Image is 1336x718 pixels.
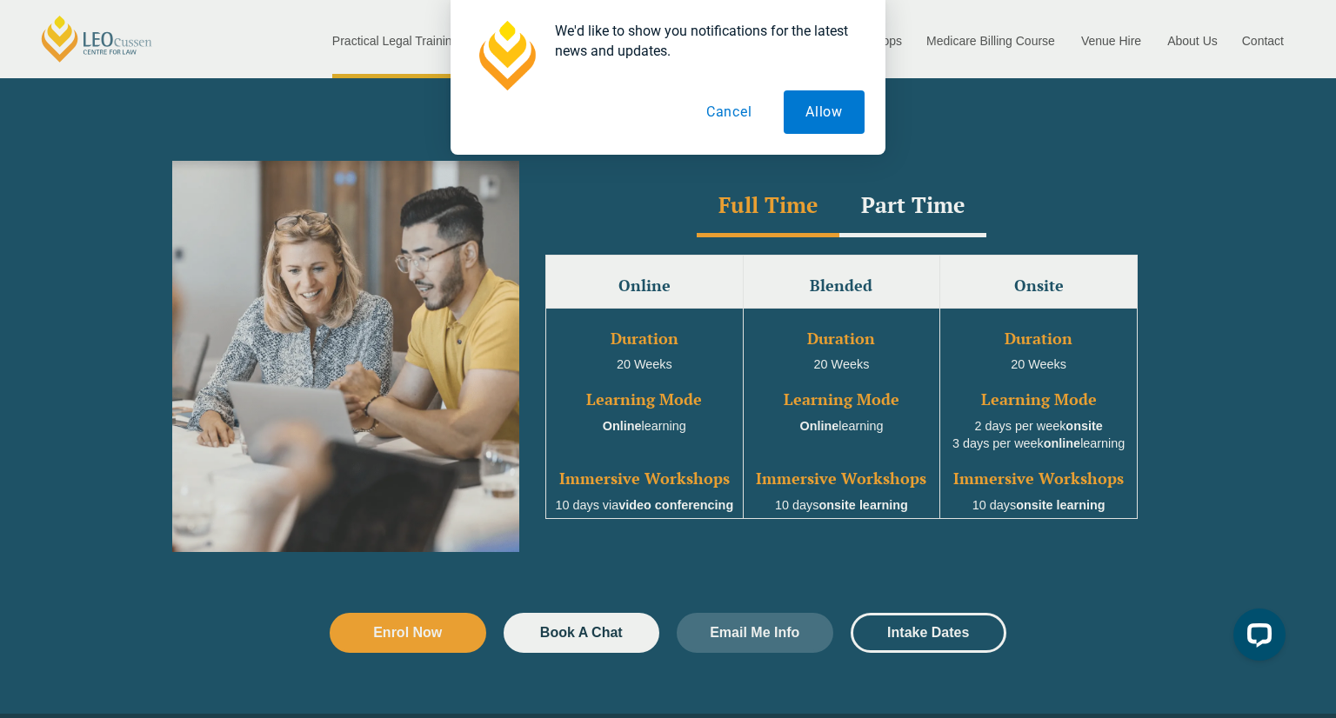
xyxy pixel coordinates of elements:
[541,21,865,61] div: We'd like to show you notifications for the latest news and updates.
[784,90,865,134] button: Allow
[685,90,774,134] button: Cancel
[471,21,541,90] img: notification icon
[1219,602,1293,675] iframe: LiveChat chat widget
